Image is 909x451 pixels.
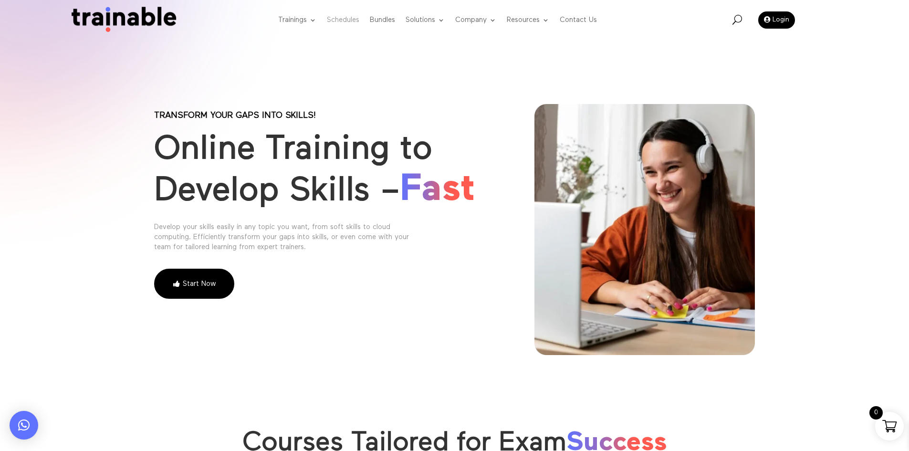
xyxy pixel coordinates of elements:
[507,1,549,39] a: Resources
[278,1,316,39] a: Trainings
[154,222,426,252] div: Develop your skills easily in any topic you want, from soft skills to cloud computing. Efficientl...
[732,15,742,24] span: U
[327,1,359,39] a: Schedules
[560,1,597,39] a: Contact Us
[400,170,475,209] span: Fast
[154,112,502,120] p: Transform your gaps into skills!
[406,1,445,39] a: Solutions
[455,1,496,39] a: Company
[758,11,795,29] a: Login
[869,406,883,420] span: 0
[370,1,395,39] a: Bundles
[534,104,755,355] img: online training
[154,269,234,299] a: Start Now
[154,129,502,216] h1: Online Training to Develop Skills –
